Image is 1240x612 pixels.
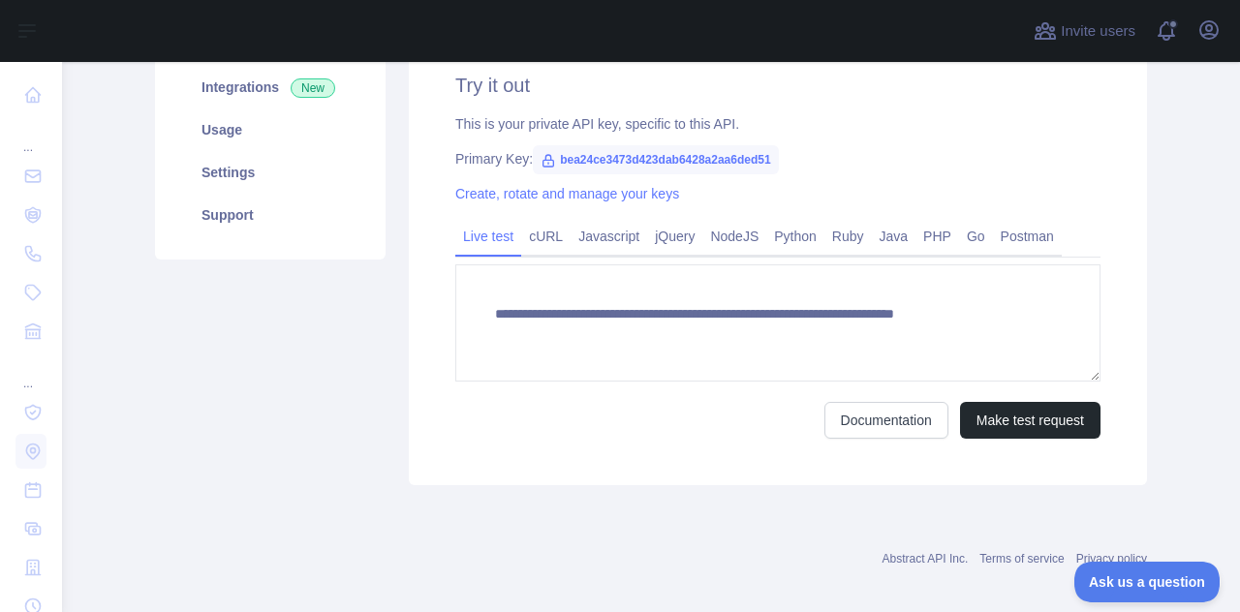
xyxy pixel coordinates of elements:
h2: Try it out [455,72,1100,99]
a: Python [766,221,824,252]
a: Settings [178,151,362,194]
iframe: Toggle Customer Support [1074,562,1221,602]
a: Integrations New [178,66,362,108]
div: ... [15,352,46,391]
a: jQuery [647,221,702,252]
a: Documentation [824,402,948,439]
a: Create, rotate and manage your keys [455,186,679,201]
a: Javascript [571,221,647,252]
button: Make test request [960,402,1100,439]
a: Ruby [824,221,872,252]
a: Java [872,221,916,252]
div: This is your private API key, specific to this API. [455,114,1100,134]
a: Abstract API Inc. [883,552,969,566]
div: ... [15,116,46,155]
a: PHP [915,221,959,252]
a: Go [959,221,993,252]
span: New [291,78,335,98]
button: Invite users [1030,15,1139,46]
a: cURL [521,221,571,252]
a: Terms of service [979,552,1064,566]
span: Invite users [1061,20,1135,43]
a: Privacy policy [1076,552,1147,566]
a: Live test [455,221,521,252]
a: Usage [178,108,362,151]
a: Postman [993,221,1062,252]
div: Primary Key: [455,149,1100,168]
a: Support [178,194,362,236]
span: bea24ce3473d423dab6428a2aa6ded51 [533,145,779,174]
a: NodeJS [702,221,766,252]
